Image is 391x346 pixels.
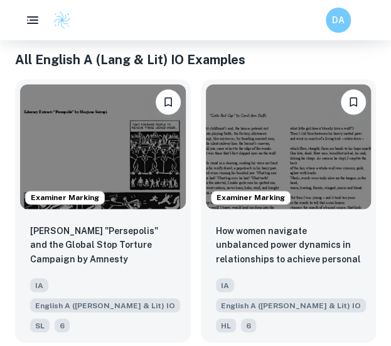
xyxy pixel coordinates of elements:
span: Examiner Marking [212,192,290,203]
span: English A ([PERSON_NAME] & Lit) IO [30,298,180,312]
span: IA [216,278,234,292]
a: Clastify logo [45,11,72,30]
span: IA [30,278,48,292]
span: SL [30,318,50,332]
span: 6 [241,318,256,332]
button: Bookmark [156,89,181,114]
p: Marjane Satrapi's "Persepolis" and the Global Stop Torture Campaign by Amnesty International [30,224,176,267]
span: English A ([PERSON_NAME] & Lit) IO [216,298,366,312]
span: 6 [55,318,70,332]
button: Bookmark [341,89,366,114]
a: Examiner MarkingBookmarkMarjane Satrapi's "Persepolis" and the Global Stop Torture Campaign by Am... [15,79,191,342]
img: English A (Lang & Lit) IO IA example thumbnail: Marjane Satrapi's "Persepolis" and the G [20,84,186,209]
img: Clastify logo [53,11,72,30]
a: Examiner MarkingBookmarkHow women navigate unbalanced power dynamics in relationships to achieve ... [201,79,377,342]
p: How women navigate unbalanced power dynamics in relationships to achieve personal growth and empo... [216,224,362,267]
h1: All English A (Lang & Lit) IO Examples [15,50,376,69]
span: HL [216,318,236,332]
button: DA [326,8,351,33]
span: Examiner Marking [26,192,104,203]
h6: DA [331,13,346,27]
img: English A (Lang & Lit) IO IA example thumbnail: How women navigate unbalanced power dyna [206,84,372,209]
